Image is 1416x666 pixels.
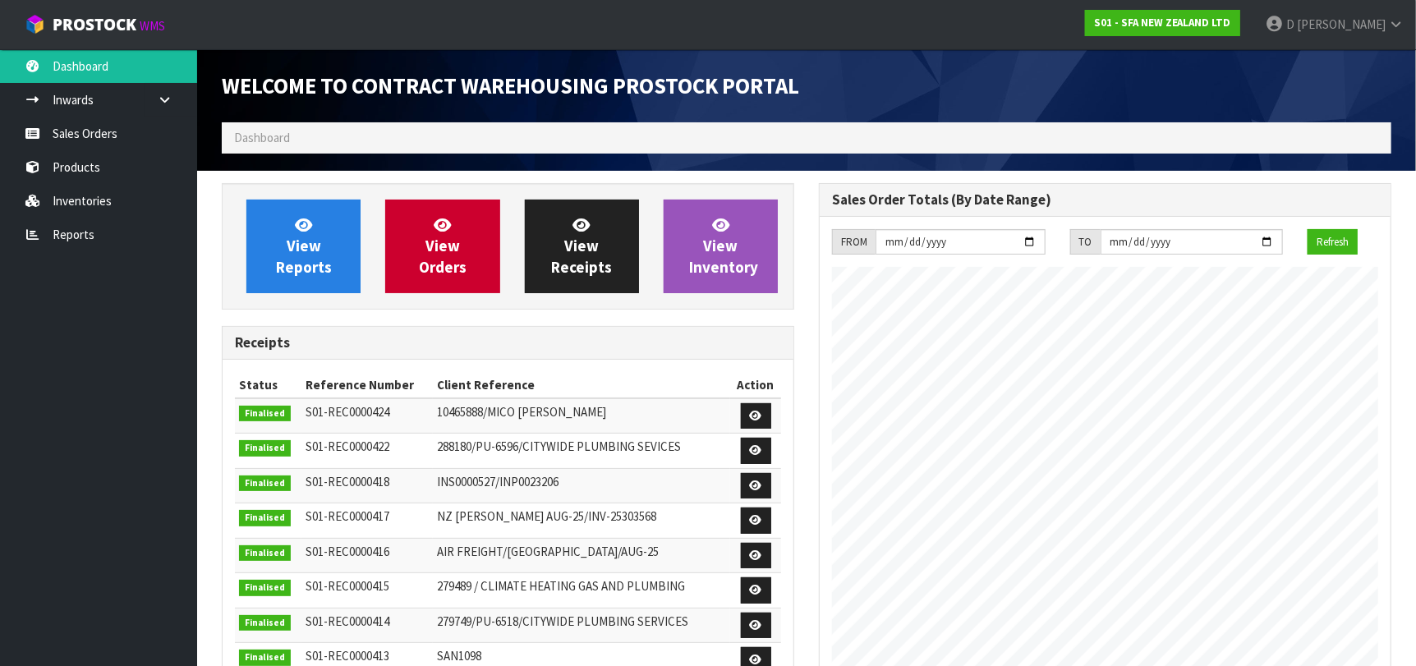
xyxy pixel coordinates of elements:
[433,372,731,398] th: Client Reference
[239,650,291,666] span: Finalised
[235,372,301,398] th: Status
[437,544,659,559] span: AIR FREIGHT/[GEOGRAPHIC_DATA]/AUG-25
[1070,229,1101,255] div: TO
[1094,16,1231,30] strong: S01 - SFA NEW ZEALAND LTD
[306,613,389,629] span: S01-REC0000414
[25,14,45,34] img: cube-alt.png
[832,229,876,255] div: FROM
[1308,229,1358,255] button: Refresh
[53,14,136,35] span: ProStock
[306,508,389,524] span: S01-REC0000417
[306,648,389,664] span: S01-REC0000413
[551,215,612,277] span: View Receipts
[239,406,291,422] span: Finalised
[437,404,606,420] span: 10465888/MICO [PERSON_NAME]
[525,200,639,293] a: ViewReceipts
[306,404,389,420] span: S01-REC0000424
[239,545,291,562] span: Finalised
[239,440,291,457] span: Finalised
[437,439,681,454] span: 288180/PU-6596/CITYWIDE PLUMBING SEVICES
[239,615,291,632] span: Finalised
[276,215,332,277] span: View Reports
[832,192,1378,208] h3: Sales Order Totals (By Date Range)
[301,372,432,398] th: Reference Number
[1297,16,1386,32] span: [PERSON_NAME]
[222,72,799,99] span: Welcome to Contract Warehousing ProStock Portal
[437,508,656,524] span: NZ [PERSON_NAME] AUG-25/INV-25303568
[306,474,389,489] span: S01-REC0000418
[385,200,499,293] a: ViewOrders
[437,613,688,629] span: 279749/PU-6518/CITYWIDE PLUMBING SERVICES
[306,544,389,559] span: S01-REC0000416
[689,215,758,277] span: View Inventory
[239,580,291,596] span: Finalised
[437,578,685,594] span: 279489 / CLIMATE HEATING GAS AND PLUMBING
[306,439,389,454] span: S01-REC0000422
[239,475,291,492] span: Finalised
[140,18,165,34] small: WMS
[239,510,291,526] span: Finalised
[419,215,467,277] span: View Orders
[437,648,481,664] span: SAN1098
[306,578,389,594] span: S01-REC0000415
[235,335,781,351] h3: Receipts
[246,200,361,293] a: ViewReports
[437,474,559,489] span: INS0000527/INP0023206
[730,372,781,398] th: Action
[664,200,778,293] a: ViewInventory
[234,130,290,145] span: Dashboard
[1286,16,1294,32] span: D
